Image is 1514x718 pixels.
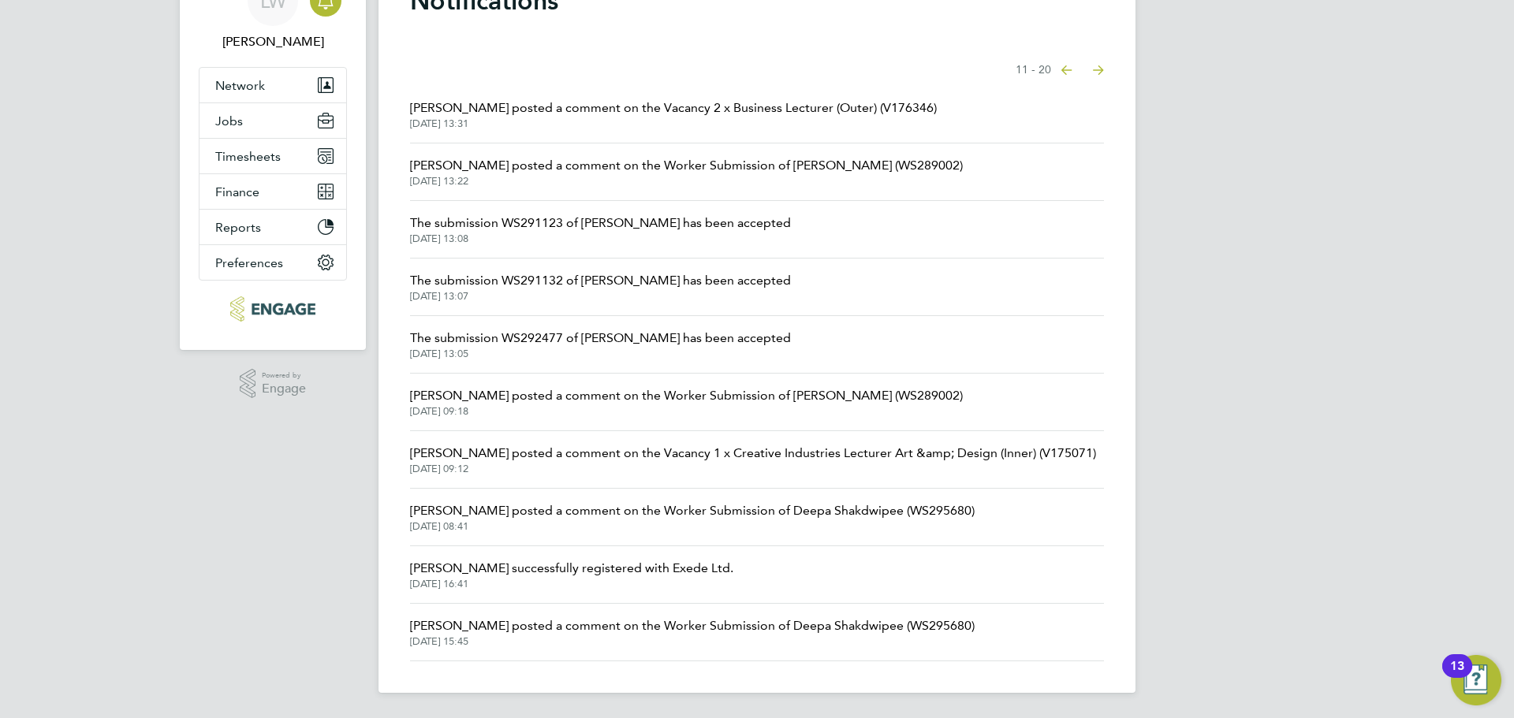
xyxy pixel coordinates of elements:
[200,103,346,138] button: Jobs
[410,635,975,648] span: [DATE] 15:45
[410,290,791,303] span: [DATE] 13:07
[200,139,346,173] button: Timesheets
[410,520,975,533] span: [DATE] 08:41
[215,78,265,93] span: Network
[200,245,346,280] button: Preferences
[1451,655,1501,705] button: Open Resource Center, 13 new notifications
[410,444,1096,463] span: [PERSON_NAME] posted a comment on the Vacancy 1 x Creative Industries Lecturer Art &amp; Design (...
[410,559,733,590] a: [PERSON_NAME] successfully registered with Exede Ltd.[DATE] 16:41
[199,296,347,322] a: Go to home page
[215,113,243,128] span: Jobs
[410,444,1096,475] a: [PERSON_NAME] posted a comment on the Vacancy 1 x Creative Industries Lecturer Art &amp; Design (...
[262,382,306,396] span: Engage
[1016,62,1051,78] span: 11 - 20
[410,99,937,130] a: [PERSON_NAME] posted a comment on the Vacancy 2 x Business Lecturer (Outer) (V176346)[DATE] 13:31
[410,233,791,245] span: [DATE] 13:08
[410,386,963,405] span: [PERSON_NAME] posted a comment on the Worker Submission of [PERSON_NAME] (WS289002)
[200,210,346,244] button: Reports
[1016,54,1104,86] nav: Select page of notifications list
[410,386,963,418] a: [PERSON_NAME] posted a comment on the Worker Submission of [PERSON_NAME] (WS289002)[DATE] 09:18
[240,369,307,399] a: Powered byEngage
[410,616,975,635] span: [PERSON_NAME] posted a comment on the Worker Submission of Deepa Shakdwipee (WS295680)
[410,329,791,360] a: The submission WS292477 of [PERSON_NAME] has been accepted[DATE] 13:05
[410,405,963,418] span: [DATE] 09:18
[410,214,791,233] span: The submission WS291123 of [PERSON_NAME] has been accepted
[410,578,733,590] span: [DATE] 16:41
[215,149,281,164] span: Timesheets
[410,117,937,130] span: [DATE] 13:31
[410,99,937,117] span: [PERSON_NAME] posted a comment on the Vacancy 2 x Business Lecturer (Outer) (V176346)
[410,559,733,578] span: [PERSON_NAME] successfully registered with Exede Ltd.
[410,616,975,648] a: [PERSON_NAME] posted a comment on the Worker Submission of Deepa Shakdwipee (WS295680)[DATE] 15:45
[200,174,346,209] button: Finance
[410,348,791,360] span: [DATE] 13:05
[410,271,791,290] span: The submission WS291132 of [PERSON_NAME] has been accepted
[215,184,259,199] span: Finance
[262,369,306,382] span: Powered by
[410,156,963,175] span: [PERSON_NAME] posted a comment on the Worker Submission of [PERSON_NAME] (WS289002)
[410,175,963,188] span: [DATE] 13:22
[215,220,261,235] span: Reports
[230,296,315,322] img: xede-logo-retina.png
[200,68,346,102] button: Network
[410,156,963,188] a: [PERSON_NAME] posted a comment on the Worker Submission of [PERSON_NAME] (WS289002)[DATE] 13:22
[215,255,283,270] span: Preferences
[410,501,975,520] span: [PERSON_NAME] posted a comment on the Worker Submission of Deepa Shakdwipee (WS295680)
[410,329,791,348] span: The submission WS292477 of [PERSON_NAME] has been accepted
[410,501,975,533] a: [PERSON_NAME] posted a comment on the Worker Submission of Deepa Shakdwipee (WS295680)[DATE] 08:41
[1450,666,1464,686] div: 13
[199,32,347,51] span: Louis Warner
[410,271,791,303] a: The submission WS291132 of [PERSON_NAME] has been accepted[DATE] 13:07
[410,214,791,245] a: The submission WS291123 of [PERSON_NAME] has been accepted[DATE] 13:08
[410,463,1096,475] span: [DATE] 09:12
